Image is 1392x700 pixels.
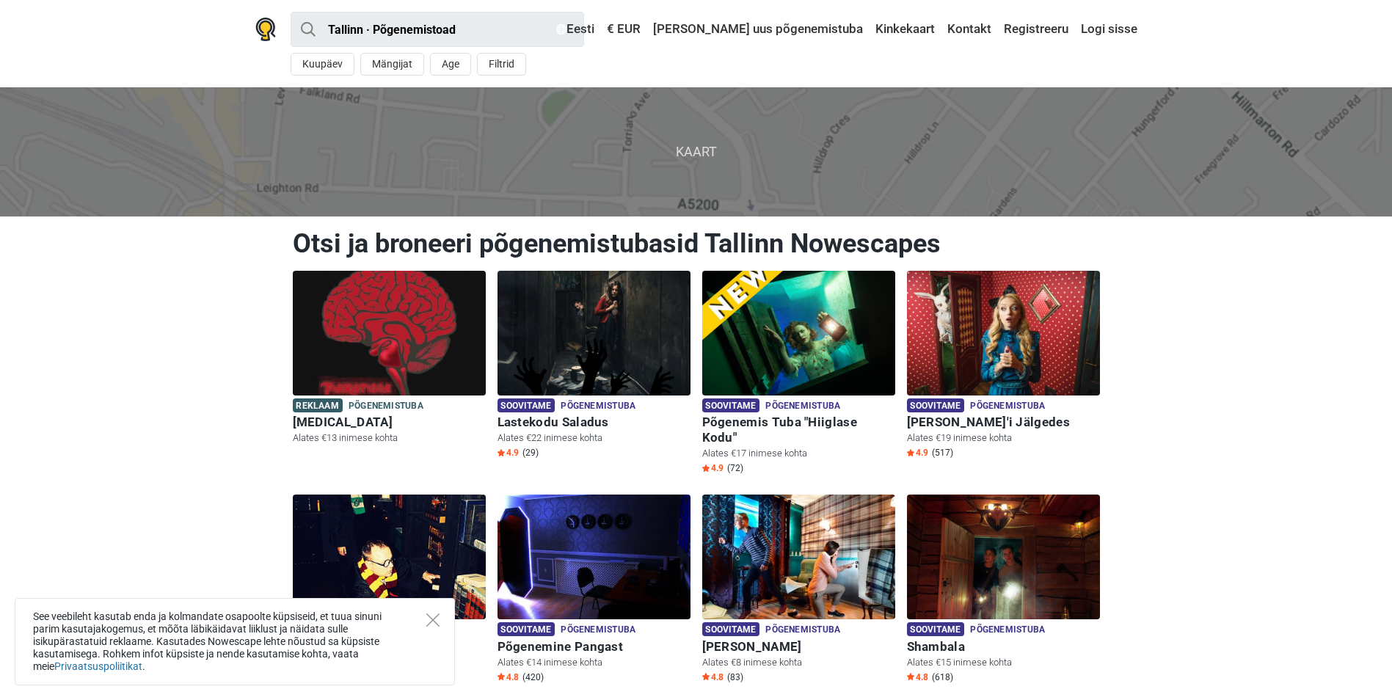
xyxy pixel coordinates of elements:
[498,398,555,412] span: Soovitame
[702,415,895,445] h6: Põgenemis Tuba "Hiiglase Kodu"
[498,271,690,395] img: Lastekodu Saladus
[291,53,354,76] button: Kuupäev
[15,598,455,685] div: See veebileht kasutab enda ja kolmandate osapoolte küpsiseid, et tuua sinuni parim kasutajakogemu...
[907,622,965,636] span: Soovitame
[702,462,724,474] span: 4.9
[293,495,486,686] a: Võlurite Kool Soovitame Põgenemistuba Võlurite Kool Alates €14 inimese kohta Star4.9 (255)
[727,462,743,474] span: (72)
[944,16,995,43] a: Kontakt
[498,639,690,655] h6: Põgenemine Pangast
[702,639,895,655] h6: [PERSON_NAME]
[477,53,526,76] button: Filtrid
[907,495,1100,619] img: Shambala
[1077,16,1137,43] a: Logi sisse
[498,415,690,430] h6: Lastekodu Saladus
[702,495,895,619] img: Sherlock Holmes
[426,613,440,627] button: Close
[907,431,1100,445] p: Alates €19 inimese kohta
[907,656,1100,669] p: Alates €15 inimese kohta
[293,271,486,395] img: Paranoia
[553,16,598,43] a: Eesti
[702,671,724,683] span: 4.8
[498,271,690,462] a: Lastekodu Saladus Soovitame Põgenemistuba Lastekodu Saladus Alates €22 inimese kohta Star4.9 (29)
[907,671,928,683] span: 4.8
[702,495,895,686] a: Sherlock Holmes Soovitame Põgenemistuba [PERSON_NAME] Alates €8 inimese kohta Star4.8 (83)
[498,431,690,445] p: Alates €22 inimese kohta
[498,673,505,680] img: Star
[293,398,343,412] span: Reklaam
[649,16,867,43] a: [PERSON_NAME] uus põgenemistuba
[430,53,471,76] button: Age
[293,227,1100,260] h1: Otsi ja broneeri põgenemistubasid Tallinn Nowescapes
[360,53,424,76] button: Mängijat
[702,271,895,478] a: Põgenemis Tuba "Hiiglase Kodu" Soovitame Põgenemistuba Põgenemis Tuba "Hiiglase Kodu" Alates €17 ...
[907,447,928,459] span: 4.9
[907,271,1100,462] a: Alice'i Jälgedes Soovitame Põgenemistuba [PERSON_NAME]'i Jälgedes Alates €19 inimese kohta Star4....
[907,673,914,680] img: Star
[255,18,276,41] img: Nowescape logo
[907,639,1100,655] h6: Shambala
[498,622,555,636] span: Soovitame
[907,449,914,456] img: Star
[293,415,486,430] h6: [MEDICAL_DATA]
[498,449,505,456] img: Star
[498,656,690,669] p: Alates €14 inimese kohta
[291,12,584,47] input: proovi “Tallinn”
[522,671,544,683] span: (420)
[702,464,710,472] img: Star
[702,398,760,412] span: Soovitame
[702,271,895,395] img: Põgenemis Tuba "Hiiglase Kodu"
[498,495,690,686] a: Põgenemine Pangast Soovitame Põgenemistuba Põgenemine Pangast Alates €14 inimese kohta Star4.8 (420)
[932,447,953,459] span: (517)
[702,656,895,669] p: Alates €8 inimese kohta
[1000,16,1072,43] a: Registreeru
[498,495,690,619] img: Põgenemine Pangast
[970,398,1045,415] span: Põgenemistuba
[872,16,939,43] a: Kinkekaart
[727,671,743,683] span: (83)
[349,398,423,415] span: Põgenemistuba
[765,622,840,638] span: Põgenemistuba
[603,16,644,43] a: € EUR
[556,24,566,34] img: Eesti
[907,415,1100,430] h6: [PERSON_NAME]'i Jälgedes
[293,431,486,445] p: Alates €13 inimese kohta
[54,660,142,672] a: Privaatsuspoliitikat
[498,671,519,683] span: 4.8
[561,622,635,638] span: Põgenemistuba
[702,673,710,680] img: Star
[522,447,539,459] span: (29)
[293,495,486,619] img: Võlurite Kool
[907,495,1100,686] a: Shambala Soovitame Põgenemistuba Shambala Alates €15 inimese kohta Star4.8 (618)
[561,398,635,415] span: Põgenemistuba
[702,447,895,460] p: Alates €17 inimese kohta
[702,622,760,636] span: Soovitame
[498,447,519,459] span: 4.9
[907,271,1100,395] img: Alice'i Jälgedes
[970,622,1045,638] span: Põgenemistuba
[932,671,953,683] span: (618)
[907,398,965,412] span: Soovitame
[765,398,840,415] span: Põgenemistuba
[293,271,486,448] a: Paranoia Reklaam Põgenemistuba [MEDICAL_DATA] Alates €13 inimese kohta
